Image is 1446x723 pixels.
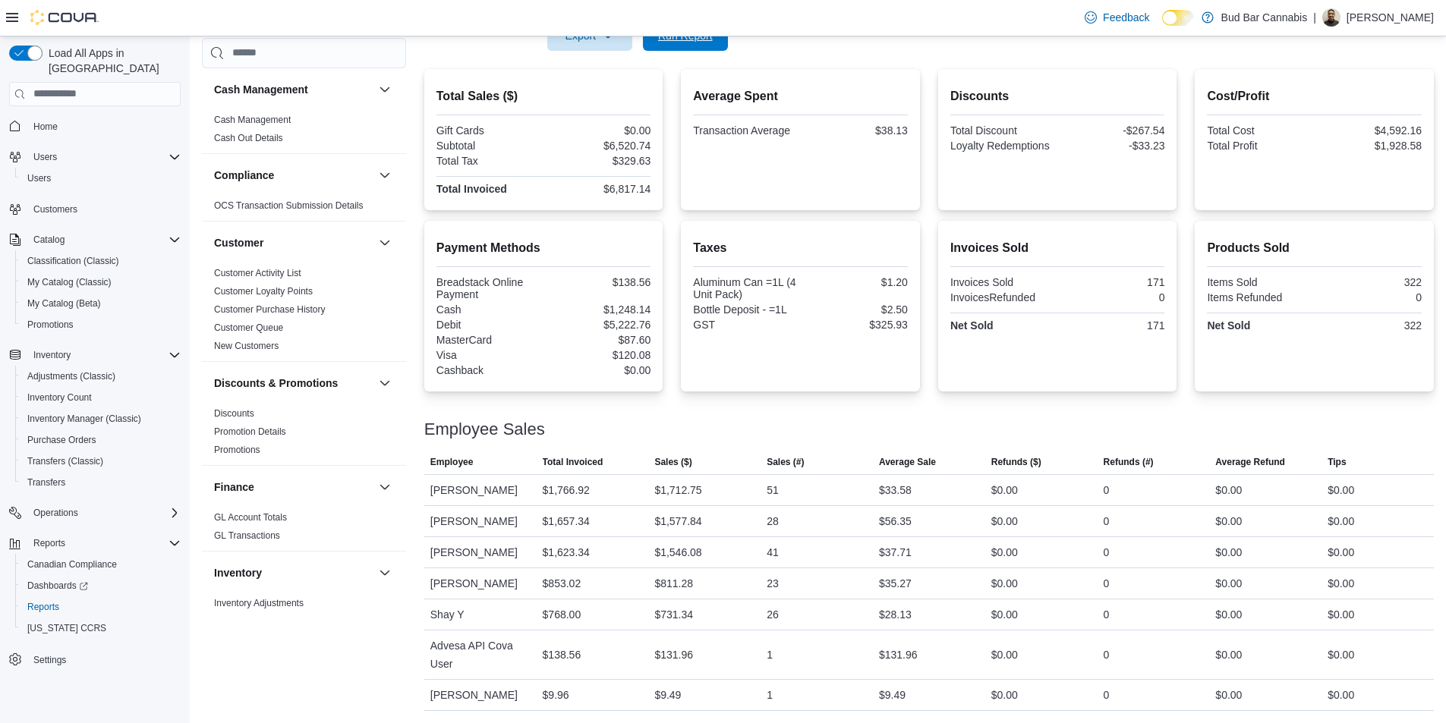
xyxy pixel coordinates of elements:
[214,530,280,542] span: GL Transactions
[547,349,651,361] div: $120.08
[214,267,301,279] span: Customer Activity List
[1207,319,1250,332] strong: Net Sold
[27,434,96,446] span: Purchase Orders
[27,319,74,331] span: Promotions
[202,111,406,153] div: Cash Management
[950,239,1165,257] h2: Invoices Sold
[991,481,1018,499] div: $0.00
[436,334,540,346] div: MasterCard
[436,303,540,316] div: Cash
[1104,512,1110,530] div: 0
[1318,124,1422,137] div: $4,592.16
[21,388,181,407] span: Inventory Count
[214,168,274,183] h3: Compliance
[27,622,106,634] span: [US_STATE] CCRS
[21,252,181,270] span: Classification (Classic)
[21,619,112,637] a: [US_STATE] CCRS
[991,686,1018,704] div: $0.00
[1318,291,1422,303] div: 0
[21,431,102,449] a: Purchase Orders
[547,334,651,346] div: $87.60
[547,183,651,195] div: $6,817.14
[950,319,994,332] strong: Net Sold
[214,200,364,212] span: OCS Transaction Submission Details
[1162,10,1194,26] input: Dark Mode
[214,286,313,297] a: Customer Loyalty Points
[21,452,181,470] span: Transfers (Classic)
[214,530,280,541] a: GL Transactions
[33,507,78,519] span: Operations
[1215,456,1285,468] span: Average Refund
[214,565,262,580] h3: Inventory
[1060,291,1164,303] div: 0
[214,376,373,391] button: Discounts & Promotions
[15,168,187,189] button: Users
[27,580,88,592] span: Dashboards
[214,376,338,391] h3: Discounts & Promotions
[21,367,121,385] a: Adjustments (Classic)
[879,456,936,468] span: Average Sale
[376,564,394,582] button: Inventory
[27,200,83,218] a: Customers
[950,124,1054,137] div: Total Discount
[950,291,1054,303] div: InvoicesRefunded
[214,82,308,97] h3: Cash Management
[27,391,92,404] span: Inventory Count
[202,404,406,465] div: Discounts & Promotions
[21,431,181,449] span: Purchase Orders
[654,456,691,468] span: Sales ($)
[15,554,187,575] button: Canadian Compliance
[436,349,540,361] div: Visa
[214,426,286,438] span: Promotion Details
[3,533,187,554] button: Reports
[27,117,181,136] span: Home
[654,574,693,593] div: $811.28
[376,478,394,496] button: Finance
[950,140,1054,152] div: Loyalty Redemptions
[15,618,187,639] button: [US_STATE] CCRS
[430,456,474,468] span: Employee
[767,543,779,561] div: 41
[1328,481,1354,499] div: $0.00
[27,534,181,552] span: Reports
[214,341,279,351] a: New Customers
[950,87,1165,105] h2: Discounts
[15,451,187,472] button: Transfers (Classic)
[15,596,187,618] button: Reports
[1207,124,1311,137] div: Total Cost
[21,555,181,574] span: Canadian Compliance
[15,575,187,596] a: Dashboards
[1328,456,1346,468] span: Tips
[27,476,65,489] span: Transfers
[214,565,373,580] button: Inventory
[436,87,651,105] h2: Total Sales ($)
[30,10,99,25] img: Cova
[767,481,779,499] div: 51
[1162,26,1163,27] span: Dark Mode
[15,272,187,293] button: My Catalog (Classic)
[214,235,263,250] h3: Customer
[15,429,187,451] button: Purchase Orders
[9,109,181,710] nav: Complex example
[21,294,107,313] a: My Catalog (Beta)
[767,574,779,593] div: 23
[654,543,701,561] div: $1,546.08
[27,346,77,364] button: Inventory
[21,169,57,187] a: Users
[27,534,71,552] button: Reports
[15,293,187,314] button: My Catalog (Beta)
[436,319,540,331] div: Debit
[1221,8,1308,27] p: Bud Bar Cannabis
[693,239,908,257] h2: Taxes
[21,252,125,270] a: Classification (Classic)
[879,574,912,593] div: $35.27
[654,605,693,624] div: $731.34
[214,444,260,456] span: Promotions
[693,124,797,137] div: Transaction Average
[27,148,181,166] span: Users
[1215,646,1242,664] div: $0.00
[27,601,59,613] span: Reports
[21,577,94,595] a: Dashboards
[214,304,326,315] a: Customer Purchase History
[1104,605,1110,624] div: 0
